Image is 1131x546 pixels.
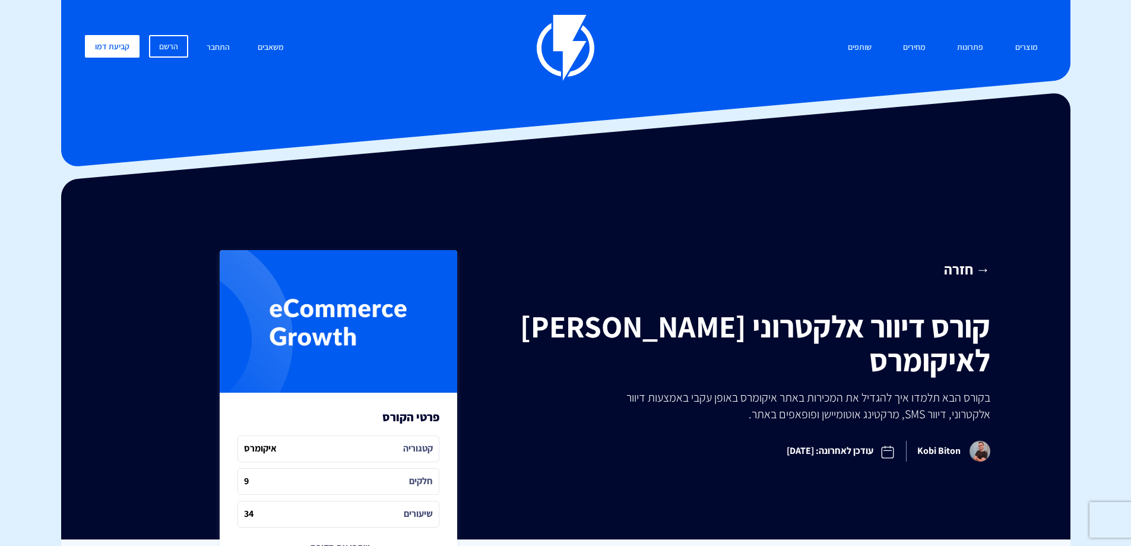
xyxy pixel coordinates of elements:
[948,35,992,61] a: פתרונות
[502,310,990,377] h1: קורס דיוור אלקטרוני [PERSON_NAME] לאיקומרס
[906,441,990,462] span: Kobi Biton
[149,35,188,58] a: הרשם
[382,411,439,424] h3: פרטי הקורס
[249,35,293,61] a: משאבים
[502,259,990,279] a: → חזרה
[894,35,934,61] a: מחירים
[198,35,239,61] a: התחבר
[409,475,433,488] i: חלקים
[244,475,249,488] i: 9
[403,442,433,456] i: קטגוריה
[776,434,906,468] span: עודכן לאחרונה: [DATE]
[244,442,277,456] i: איקומרס
[404,507,433,521] i: שיעורים
[839,35,880,61] a: שותפים
[600,389,990,422] p: בקורס הבא תלמדו איך להגדיל את המכירות באתר איקומרס באופן עקבי באמצעות דיוור אלקטרוני, דיוור SMS, ...
[244,507,254,521] i: 34
[85,35,140,58] a: קביעת דמו
[1006,35,1047,61] a: מוצרים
